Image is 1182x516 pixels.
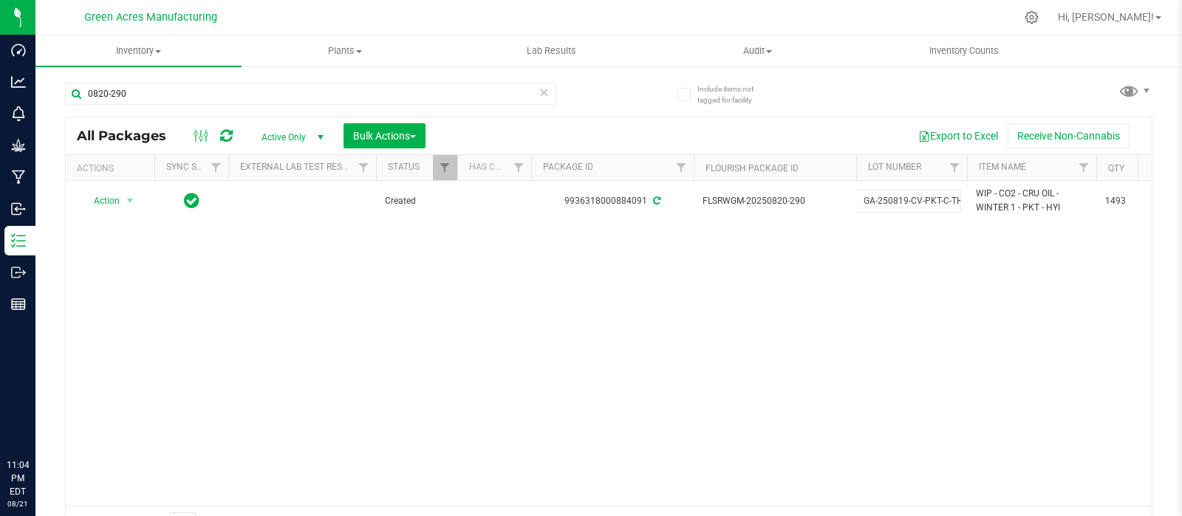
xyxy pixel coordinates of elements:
span: FLSRWGM-20250820-290 [703,194,847,208]
span: Hi, [PERSON_NAME]! [1058,11,1154,23]
p: 11:04 PM EDT [7,458,29,498]
inline-svg: Grow [11,138,26,153]
a: External Lab Test Result [240,162,356,172]
span: Sync from Compliance System [651,196,660,206]
span: Bulk Actions [353,130,416,142]
span: Clear [539,83,549,102]
iframe: Resource center [15,398,59,442]
span: WIP - CO2 - CRU OIL - WINTER 1 - PKT - HYI [976,187,1087,215]
a: Filter [1072,155,1096,180]
a: Sync Status [166,162,223,172]
button: Bulk Actions [344,123,426,148]
inline-svg: Manufacturing [11,170,26,185]
a: Qty [1108,163,1124,173]
inline-svg: Analytics [11,75,26,89]
inline-svg: Reports [11,297,26,312]
span: Plants [242,44,447,58]
span: All Packages [77,128,181,144]
a: Filter [204,155,228,180]
a: Filter [433,155,457,180]
a: Filter [669,155,694,180]
a: Audit [655,35,861,66]
span: select [121,190,140,211]
input: Search Package ID, Item Name, SKU, Lot or Part Number... [65,83,556,105]
span: Green Acres Manufacturing [84,11,217,24]
div: Actions [77,163,148,173]
input: lot_number [855,190,961,213]
button: Export to Excel [909,123,1008,148]
div: 9936318000884091 [529,194,696,208]
p: 08/21 [7,498,29,509]
a: Inventory [35,35,242,66]
a: Inventory Counts [861,35,1067,66]
span: Created [385,194,448,208]
span: Inventory Counts [909,44,1019,58]
inline-svg: Inventory [11,233,26,248]
a: Lot Number [868,162,921,172]
span: Include items not tagged for facility [697,83,771,106]
a: Item Name [979,162,1026,172]
inline-svg: Dashboard [11,43,26,58]
inline-svg: Inbound [11,202,26,216]
th: Has COA [457,155,531,181]
span: Action [81,190,120,211]
div: Manage settings [1022,10,1041,24]
span: Audit [655,44,860,58]
a: Plants [242,35,448,66]
span: Lab Results [507,44,596,58]
a: Status [388,162,420,172]
a: Flourish Package ID [706,163,799,173]
a: Filter [352,155,376,180]
inline-svg: Monitoring [11,106,26,121]
a: Package ID [543,162,593,172]
button: Receive Non-Cannabis [1008,123,1130,148]
span: In Sync [184,190,199,211]
a: Lab Results [448,35,655,66]
inline-svg: Outbound [11,265,26,280]
a: Filter [507,155,531,180]
a: Filter [943,155,967,180]
span: 1493 [1105,194,1161,208]
span: Inventory [35,44,242,58]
